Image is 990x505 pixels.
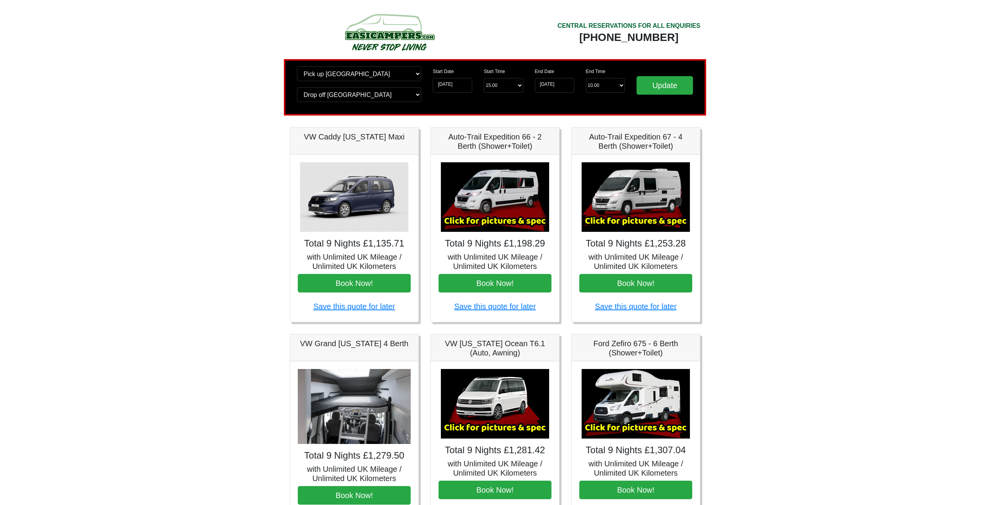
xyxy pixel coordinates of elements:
[579,339,692,357] h5: Ford Zefiro 675 - 6 Berth (Shower+Toilet)
[535,68,554,75] label: End Date
[298,369,411,444] img: VW Grand California 4 Berth
[439,252,551,271] h5: with Unlimited UK Mileage / Unlimited UK Kilometers
[579,132,692,151] h5: Auto-Trail Expedition 67 - 4 Berth (Shower+Toilet)
[441,369,549,439] img: VW California Ocean T6.1 (Auto, Awning)
[298,450,411,461] h4: Total 9 Nights £1,279.50
[439,274,551,292] button: Book Now!
[439,238,551,249] h4: Total 9 Nights £1,198.29
[441,162,549,232] img: Auto-Trail Expedition 66 - 2 Berth (Shower+Toilet)
[579,238,692,249] h4: Total 9 Nights £1,253.28
[313,302,395,311] a: Save this quote for later
[439,132,551,151] h5: Auto-Trail Expedition 66 - 2 Berth (Shower+Toilet)
[586,68,606,75] label: End Time
[298,132,411,141] h5: VW Caddy [US_STATE] Maxi
[439,445,551,456] h4: Total 9 Nights £1,281.42
[637,76,693,95] input: Update
[579,481,692,499] button: Book Now!
[579,445,692,456] h4: Total 9 Nights £1,307.04
[298,464,411,483] h5: with Unlimited UK Mileage / Unlimited UK Kilometers
[595,302,676,311] a: Save this quote for later
[557,31,700,44] div: [PHONE_NUMBER]
[454,302,536,311] a: Save this quote for later
[298,486,411,505] button: Book Now!
[298,274,411,292] button: Book Now!
[439,481,551,499] button: Book Now!
[579,274,692,292] button: Book Now!
[433,78,472,93] input: Start Date
[300,162,408,232] img: VW Caddy California Maxi
[433,68,454,75] label: Start Date
[298,252,411,271] h5: with Unlimited UK Mileage / Unlimited UK Kilometers
[557,21,700,31] div: CENTRAL RESERVATIONS FOR ALL ENQUIRIES
[298,339,411,348] h5: VW Grand [US_STATE] 4 Berth
[582,162,690,232] img: Auto-Trail Expedition 67 - 4 Berth (Shower+Toilet)
[439,459,551,478] h5: with Unlimited UK Mileage / Unlimited UK Kilometers
[579,252,692,271] h5: with Unlimited UK Mileage / Unlimited UK Kilometers
[439,339,551,357] h5: VW [US_STATE] Ocean T6.1 (Auto, Awning)
[579,459,692,478] h5: with Unlimited UK Mileage / Unlimited UK Kilometers
[484,68,505,75] label: Start Time
[298,238,411,249] h4: Total 9 Nights £1,135.71
[535,78,574,93] input: Return Date
[582,369,690,439] img: Ford Zefiro 675 - 6 Berth (Shower+Toilet)
[316,11,463,53] img: campers-checkout-logo.png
